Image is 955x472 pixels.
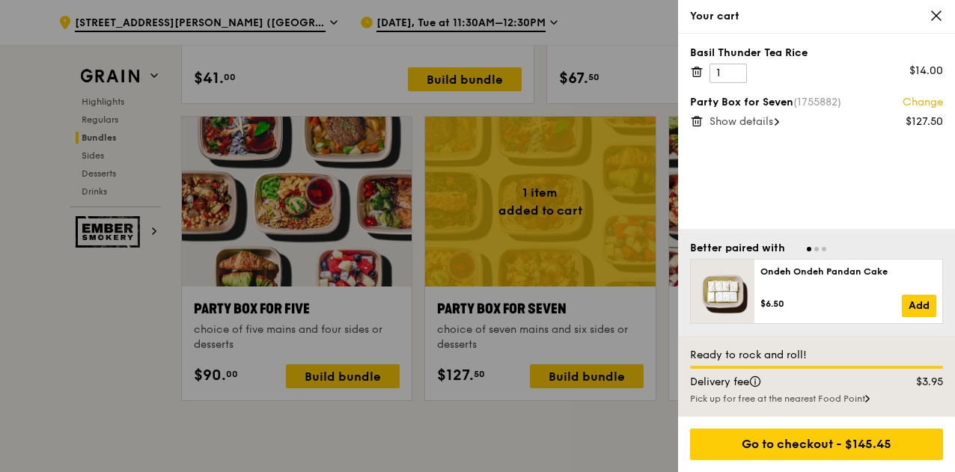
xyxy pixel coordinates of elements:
div: Pick up for free at the nearest Food Point [690,393,943,405]
div: $3.95 [885,375,953,390]
div: Basil Thunder Tea Rice [690,46,943,61]
div: Better paired with [690,241,785,256]
span: Go to slide 2 [814,247,819,251]
span: Go to slide 1 [807,247,811,251]
span: Show details [710,115,773,128]
div: $6.50 [760,298,902,310]
span: (1755882) [793,96,841,108]
div: $127.50 [906,114,943,129]
div: Your cart [690,9,943,24]
div: Ready to rock and roll! [690,348,943,363]
a: Change [903,95,943,110]
div: Party Box for Seven [690,95,943,110]
div: Delivery fee [681,375,885,390]
div: Go to checkout - $145.45 [690,429,943,460]
div: $14.00 [909,64,943,79]
div: Ondeh Ondeh Pandan Cake [760,266,936,278]
span: Go to slide 3 [822,247,826,251]
a: Add [902,295,936,317]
